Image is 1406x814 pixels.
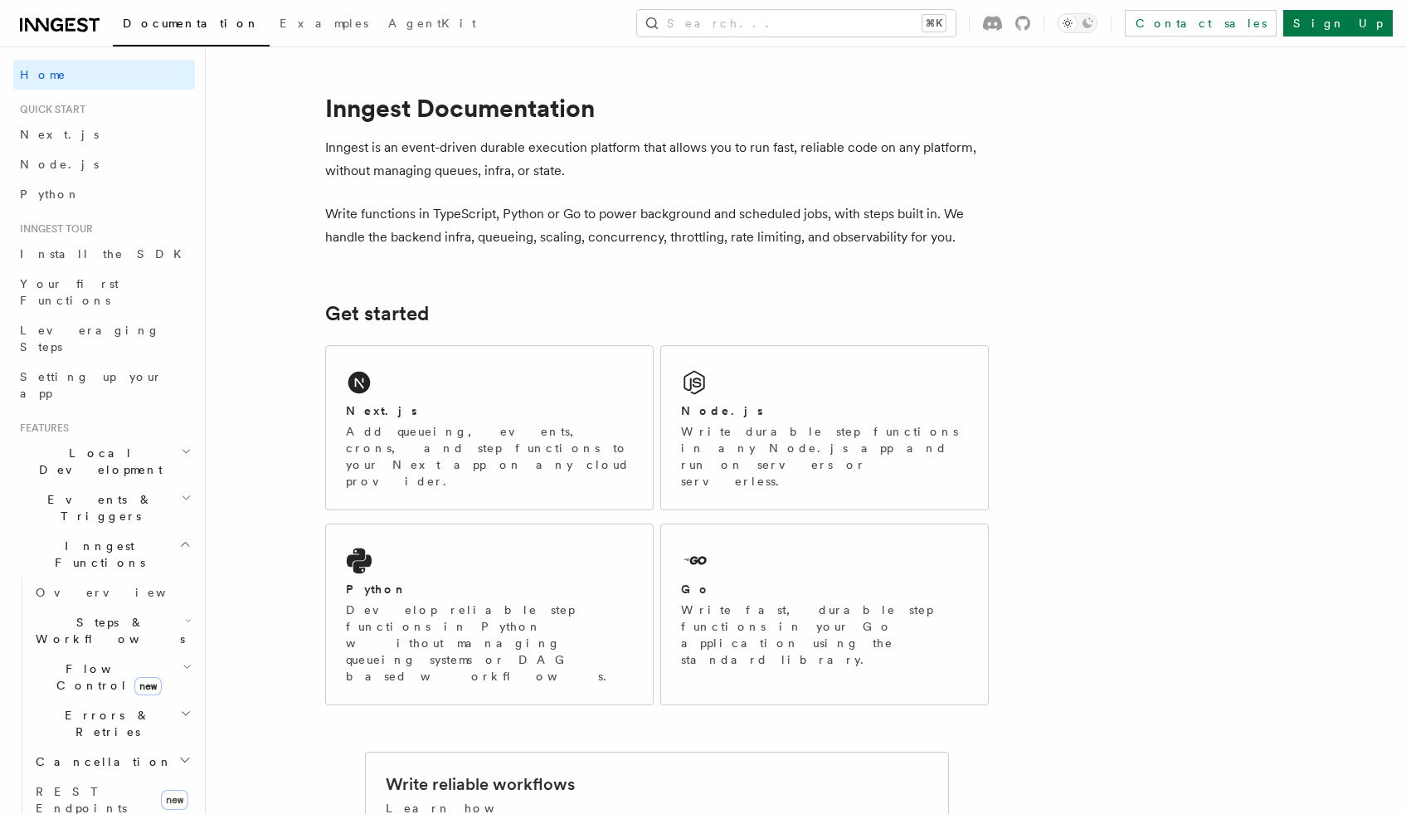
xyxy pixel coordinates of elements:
[20,277,119,307] span: Your first Functions
[325,202,989,249] p: Write functions in TypeScript, Python or Go to power background and scheduled jobs, with steps bu...
[681,602,968,668] p: Write fast, durable step functions in your Go application using the standard library.
[13,269,195,315] a: Your first Functions
[20,128,99,141] span: Next.js
[386,773,575,796] h2: Write reliable workflows
[13,445,181,478] span: Local Development
[13,222,93,236] span: Inngest tour
[660,524,989,705] a: GoWrite fast, durable step functions in your Go application using the standard library.
[325,345,654,510] a: Next.jsAdd queueing, events, crons, and step functions to your Next app on any cloud provider.
[13,438,195,485] button: Local Development
[388,17,476,30] span: AgentKit
[13,422,69,435] span: Features
[29,578,195,607] a: Overview
[325,302,429,325] a: Get started
[29,707,180,740] span: Errors & Retries
[13,103,85,116] span: Quick start
[270,5,378,45] a: Examples
[325,136,989,183] p: Inngest is an event-driven durable execution platform that allows you to run fast, reliable code ...
[20,158,99,171] span: Node.js
[1125,10,1277,37] a: Contact sales
[13,239,195,269] a: Install the SDK
[113,5,270,46] a: Documentation
[13,179,195,209] a: Python
[13,119,195,149] a: Next.js
[123,17,260,30] span: Documentation
[13,149,195,179] a: Node.js
[13,491,181,524] span: Events & Triggers
[1058,13,1097,33] button: Toggle dark mode
[346,423,633,490] p: Add queueing, events, crons, and step functions to your Next app on any cloud provider.
[346,602,633,685] p: Develop reliable step functions in Python without managing queueing systems or DAG based workflows.
[20,324,160,353] span: Leveraging Steps
[20,66,66,83] span: Home
[20,247,192,261] span: Install the SDK
[134,677,162,695] span: new
[29,607,195,654] button: Steps & Workflows
[29,660,182,694] span: Flow Control
[681,423,968,490] p: Write durable step functions in any Node.js app and run on servers or serverless.
[36,586,207,599] span: Overview
[325,93,989,123] h1: Inngest Documentation
[13,315,195,362] a: Leveraging Steps
[29,654,195,700] button: Flow Controlnew
[13,538,179,571] span: Inngest Functions
[922,15,946,32] kbd: ⌘K
[29,753,173,770] span: Cancellation
[681,402,763,419] h2: Node.js
[29,747,195,777] button: Cancellation
[161,790,188,810] span: new
[13,60,195,90] a: Home
[20,370,163,400] span: Setting up your app
[29,700,195,747] button: Errors & Retries
[681,581,711,597] h2: Go
[20,188,80,201] span: Python
[346,402,417,419] h2: Next.js
[29,614,185,647] span: Steps & Workflows
[13,485,195,531] button: Events & Triggers
[660,345,989,510] a: Node.jsWrite durable step functions in any Node.js app and run on servers or serverless.
[637,10,956,37] button: Search...⌘K
[378,5,486,45] a: AgentKit
[13,531,195,578] button: Inngest Functions
[325,524,654,705] a: PythonDevelop reliable step functions in Python without managing queueing systems or DAG based wo...
[346,581,407,597] h2: Python
[13,362,195,408] a: Setting up your app
[280,17,368,30] span: Examples
[1283,10,1393,37] a: Sign Up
